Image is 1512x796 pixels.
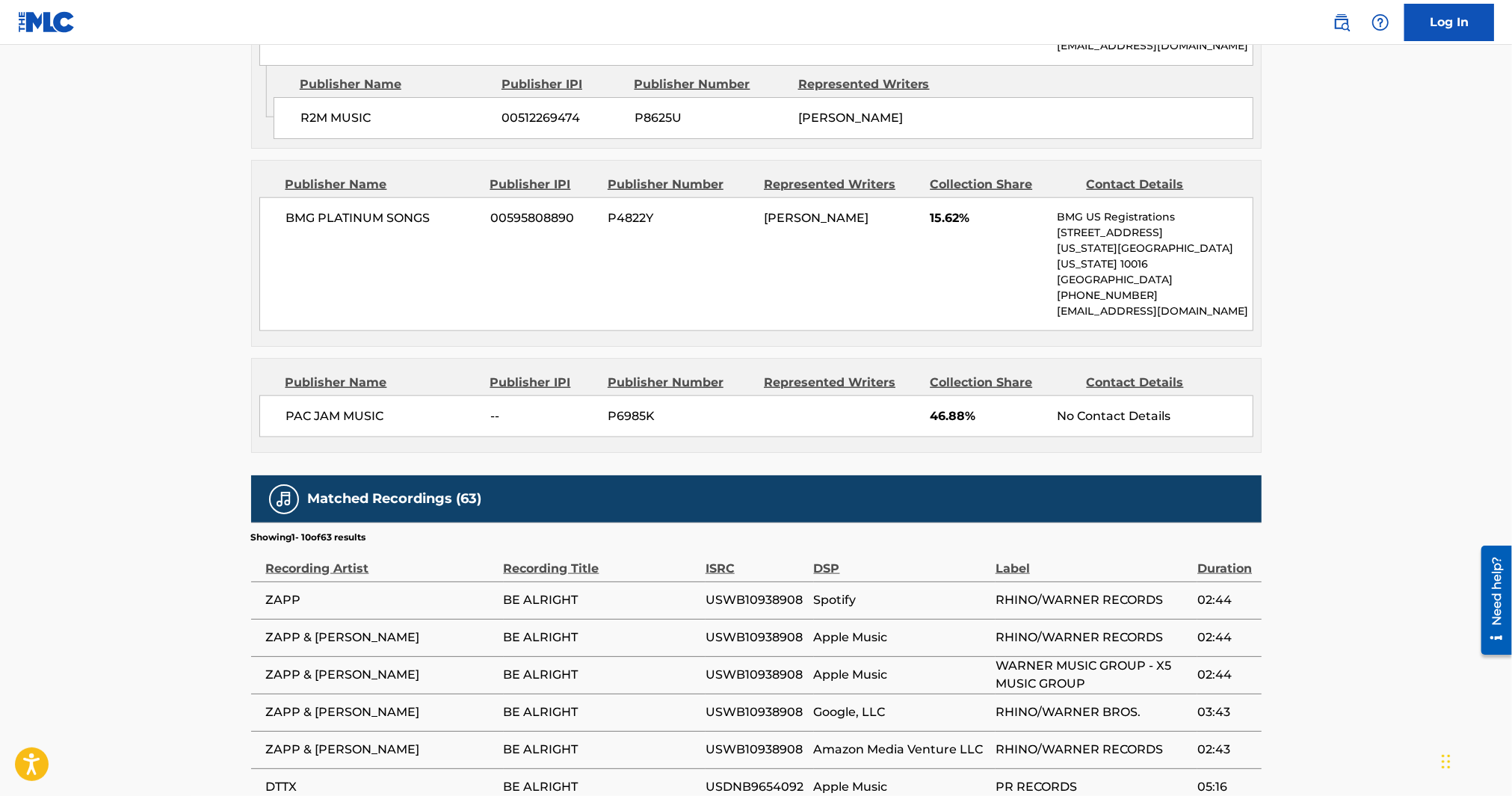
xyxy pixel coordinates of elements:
iframe: Chat Widget [1437,724,1512,796]
img: help [1371,13,1389,31]
div: Publisher Name [286,374,479,392]
span: PAC JAM MUSIC [286,407,480,425]
span: Apple Music [814,778,988,796]
span: P6985K [608,407,753,425]
span: 00595808890 [490,209,596,227]
div: No Contact Details [1057,407,1252,425]
p: [PHONE_NUMBER] [1057,288,1252,303]
span: USDNB9654092 [706,778,806,796]
div: Contact Details [1087,374,1232,392]
span: ZAPP [266,591,496,609]
p: [US_STATE][GEOGRAPHIC_DATA][US_STATE] 10016 [1057,241,1252,272]
span: Amazon Media Venture LLC [814,741,988,759]
div: Represented Writers [764,374,919,392]
p: Showing 1 - 10 of 63 results [251,531,366,544]
div: Publisher Name [300,75,490,93]
p: [STREET_ADDRESS] [1057,225,1252,241]
span: 46.88% [930,407,1046,425]
div: Publisher IPI [490,374,596,392]
div: DSP [814,544,988,578]
div: Collection Share [930,374,1075,392]
a: Log In [1404,4,1494,41]
img: MLC Logo [18,11,75,33]
span: USWB10938908 [706,666,806,684]
span: 03:43 [1197,703,1253,721]
span: ZAPP & [PERSON_NAME] [266,629,496,647]
div: Drag [1442,739,1451,784]
span: BE ALRIGHT [504,778,698,796]
div: Collection Share [930,176,1075,194]
span: Spotify [814,591,988,609]
a: Public Search [1327,7,1357,37]
span: 05:16 [1197,778,1253,796]
div: Publisher Number [635,75,787,93]
p: [GEOGRAPHIC_DATA] [1057,272,1252,288]
p: [EMAIL_ADDRESS][DOMAIN_NAME] [1057,303,1252,319]
span: 02:44 [1197,666,1253,684]
span: BE ALRIGHT [504,703,698,721]
iframe: Resource Center [1470,540,1512,661]
span: USWB10938908 [706,703,806,721]
span: USWB10938908 [706,741,806,759]
div: Publisher Number [608,374,753,392]
div: Recording Title [504,544,698,578]
span: P8625U [635,109,787,127]
div: Represented Writers [798,75,951,93]
span: WARNER MUSIC GROUP - X5 MUSIC GROUP [996,657,1190,693]
span: [PERSON_NAME] [764,211,868,225]
span: 00512269474 [502,109,623,127]
span: RHINO/WARNER RECORDS [996,629,1190,647]
span: 02:44 [1197,629,1253,647]
span: USWB10938908 [706,629,806,647]
span: Apple Music [814,666,988,684]
span: PR RECORDS [996,778,1190,796]
span: Google, LLC [814,703,988,721]
span: R2M MUSIC [300,109,491,127]
span: RHINO/WARNER RECORDS [996,741,1190,759]
span: BE ALRIGHT [504,591,698,609]
span: BE ALRIGHT [504,629,698,647]
span: -- [490,407,596,425]
div: Duration [1197,544,1253,578]
span: BE ALRIGHT [504,666,698,684]
div: Represented Writers [764,176,919,194]
span: ZAPP & [PERSON_NAME] [266,666,496,684]
div: Label [996,544,1190,578]
img: Matched Recordings [275,490,293,508]
div: ISRC [706,544,806,578]
div: Publisher IPI [502,75,623,93]
span: ZAPP & [PERSON_NAME] [266,741,496,759]
div: Recording Artist [266,544,496,578]
span: RHINO/WARNER BROS. [996,703,1190,721]
img: search [1333,13,1351,31]
div: Publisher Number [608,176,753,194]
span: ZAPP & [PERSON_NAME] [266,703,496,721]
span: [PERSON_NAME] [798,111,903,125]
div: Publisher IPI [490,176,596,194]
span: 02:44 [1197,591,1253,609]
span: BMG PLATINUM SONGS [286,209,480,227]
span: RHINO/WARNER RECORDS [996,591,1190,609]
span: Apple Music [814,629,988,647]
div: Help [1366,7,1395,37]
p: [EMAIL_ADDRESS][DOMAIN_NAME] [1057,38,1252,54]
div: Publisher Name [286,176,479,194]
span: BE ALRIGHT [504,741,698,759]
span: USWB10938908 [706,591,806,609]
span: 02:43 [1197,741,1253,759]
span: DTTX [266,778,496,796]
span: 15.62% [930,209,1046,227]
span: P4822Y [608,209,753,227]
p: BMG US Registrations [1057,209,1252,225]
h5: Matched Recordings (63) [308,490,482,507]
div: Contact Details [1087,176,1232,194]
